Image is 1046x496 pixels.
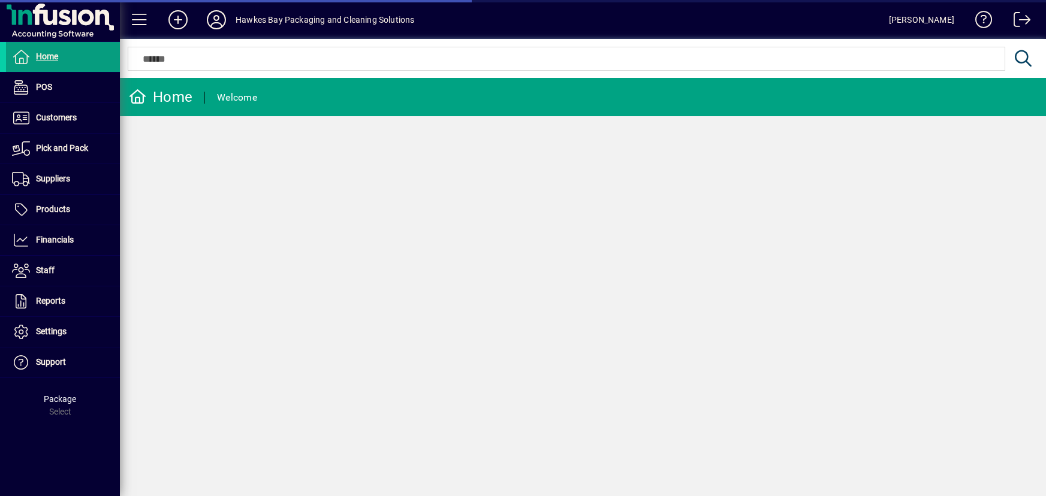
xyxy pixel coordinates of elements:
[889,10,954,29] div: [PERSON_NAME]
[6,164,120,194] a: Suppliers
[36,296,65,306] span: Reports
[36,357,66,367] span: Support
[36,52,58,61] span: Home
[6,286,120,316] a: Reports
[6,256,120,286] a: Staff
[129,87,192,107] div: Home
[217,88,257,107] div: Welcome
[6,103,120,133] a: Customers
[197,9,236,31] button: Profile
[159,9,197,31] button: Add
[1005,2,1031,41] a: Logout
[36,235,74,244] span: Financials
[36,265,55,275] span: Staff
[36,326,67,336] span: Settings
[36,204,70,214] span: Products
[6,347,120,377] a: Support
[6,225,120,255] a: Financials
[36,143,88,153] span: Pick and Pack
[36,82,52,92] span: POS
[36,174,70,183] span: Suppliers
[236,10,415,29] div: Hawkes Bay Packaging and Cleaning Solutions
[6,134,120,164] a: Pick and Pack
[44,394,76,404] span: Package
[6,317,120,347] a: Settings
[6,72,120,102] a: POS
[966,2,993,41] a: Knowledge Base
[6,195,120,225] a: Products
[36,113,77,122] span: Customers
